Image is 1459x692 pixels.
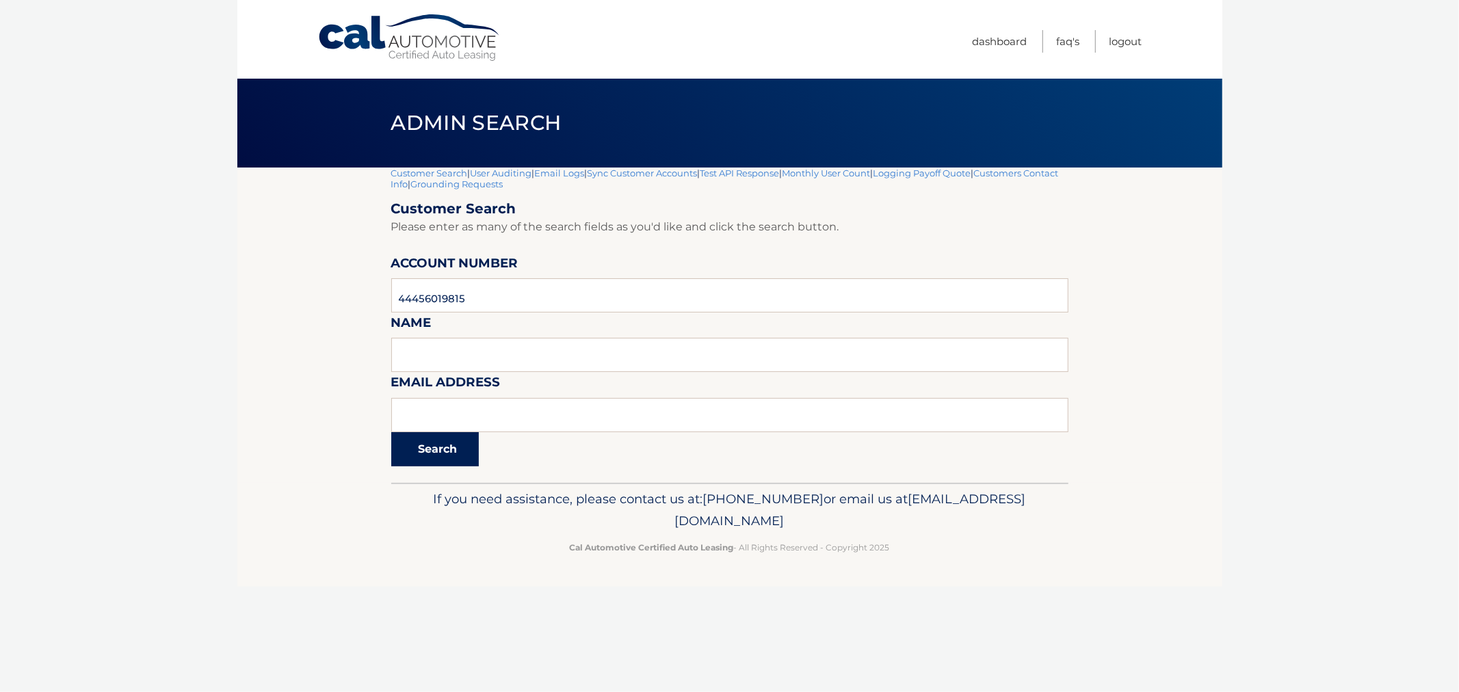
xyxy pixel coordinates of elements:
p: Please enter as many of the search fields as you'd like and click the search button. [391,217,1068,237]
label: Account Number [391,253,518,278]
a: Customers Contact Info [391,168,1059,189]
a: Dashboard [973,30,1027,53]
span: [PHONE_NUMBER] [703,491,824,507]
strong: Cal Automotive Certified Auto Leasing [570,542,734,553]
label: Name [391,312,432,338]
a: Customer Search [391,168,468,178]
a: Logout [1109,30,1142,53]
a: Sync Customer Accounts [588,168,698,178]
p: If you need assistance, please contact us at: or email us at [400,488,1060,532]
span: Admin Search [391,110,562,135]
h2: Customer Search [391,200,1068,217]
a: User Auditing [471,168,532,178]
a: Grounding Requests [411,178,503,189]
div: | | | | | | | | [391,168,1068,483]
a: Cal Automotive [317,14,502,62]
a: Monthly User Count [783,168,871,178]
a: Test API Response [700,168,780,178]
a: Logging Payoff Quote [873,168,971,178]
a: Email Logs [535,168,585,178]
p: - All Rights Reserved - Copyright 2025 [400,540,1060,555]
button: Search [391,432,479,466]
label: Email Address [391,372,501,397]
a: FAQ's [1057,30,1080,53]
